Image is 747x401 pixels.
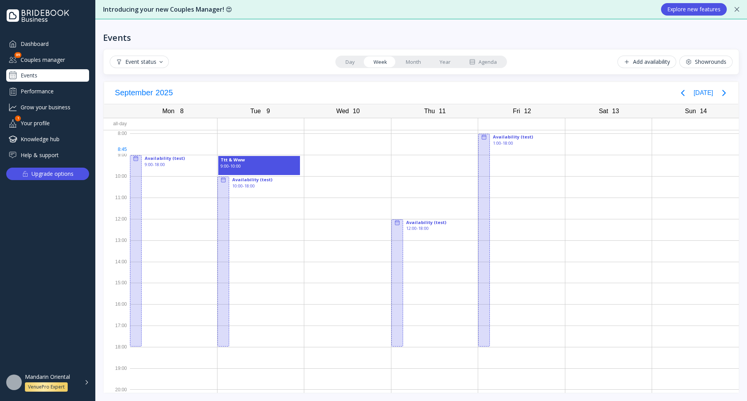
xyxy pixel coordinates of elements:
div: 16:00 [103,299,130,321]
div: Sat [596,106,610,117]
div: Availability (test), 9:00 - 18:00 [130,155,214,347]
button: Showrounds [679,56,733,68]
div: Agenda [469,58,497,66]
div: Your profile [6,117,89,130]
a: Month [396,56,430,67]
div: Availability (test), 12:00 - 18:00 [391,219,475,347]
div: Ttt & Www [220,157,298,163]
a: Grow your business [6,101,89,114]
div: Tue [248,106,263,117]
div: 9:00 - 10:00 [220,163,298,169]
div: Introducing your new Couples Manager! 😍 [103,5,653,14]
div: Explore new features [667,6,721,12]
div: 10:00 [103,172,130,193]
a: Dashboard [6,37,89,50]
div: 8:00 [103,129,130,150]
button: Add availability [617,56,676,68]
a: Knowledge hub [6,133,89,145]
div: Fri [510,106,523,117]
span: 2025 [154,86,174,99]
button: September2025 [110,86,177,99]
div: 14 [698,106,708,116]
div: 13 [610,106,621,116]
div: VenuePro Expert [28,384,65,390]
a: Your profile1 [6,117,89,130]
div: 11:00 [103,193,130,214]
div: Wed [334,106,351,117]
div: Ttt & Www, 9:00 - 10:00 [217,155,301,176]
div: 17:00 [103,321,130,342]
div: 11 [437,106,447,116]
div: Mandarin Oriental [25,373,70,380]
div: 15:00 [103,278,130,299]
div: Availability (test), 10:00 - 18:00 [217,176,301,347]
div: Mon [160,106,177,117]
span: September [114,86,154,99]
iframe: Chat Widget [708,364,747,401]
div: Couples manager [6,53,89,66]
a: Year [430,56,460,67]
div: 9:00 [103,150,130,172]
div: 12:00 [103,214,130,236]
div: Event status [116,59,163,65]
button: Previous page [675,85,691,101]
a: Help & support [6,149,89,161]
div: 14:00 [103,257,130,278]
div: Add availability [624,59,670,65]
div: All-day [103,118,130,130]
div: Sun [683,106,698,117]
div: Upgrade options [32,168,74,179]
div: 18:00 [103,342,130,364]
div: Showrounds [686,59,726,65]
div: 10 [351,106,361,116]
div: 1 [15,116,21,121]
div: Events [103,32,131,43]
div: 8 [177,106,187,116]
div: Thu [422,106,437,117]
a: Performance [6,85,89,98]
button: Explore new features [661,3,727,16]
div: 9 [263,106,273,116]
div: 20:00 [103,385,130,394]
a: Week [364,56,396,67]
a: Couples manager89 [6,53,89,66]
a: Day [336,56,364,67]
div: 13:00 [103,236,130,257]
button: Event status [110,56,169,68]
a: Events [6,69,89,82]
button: Upgrade options [6,168,89,180]
div: 89 [14,52,21,58]
div: 12 [523,106,533,116]
img: dpr=1,fit=cover,g=face,w=48,h=48 [6,375,22,390]
button: [DATE] [694,86,713,100]
div: Availability (test), 1:00 - 18:00 [478,133,562,347]
button: Next page [716,85,732,101]
div: 19:00 [103,364,130,385]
